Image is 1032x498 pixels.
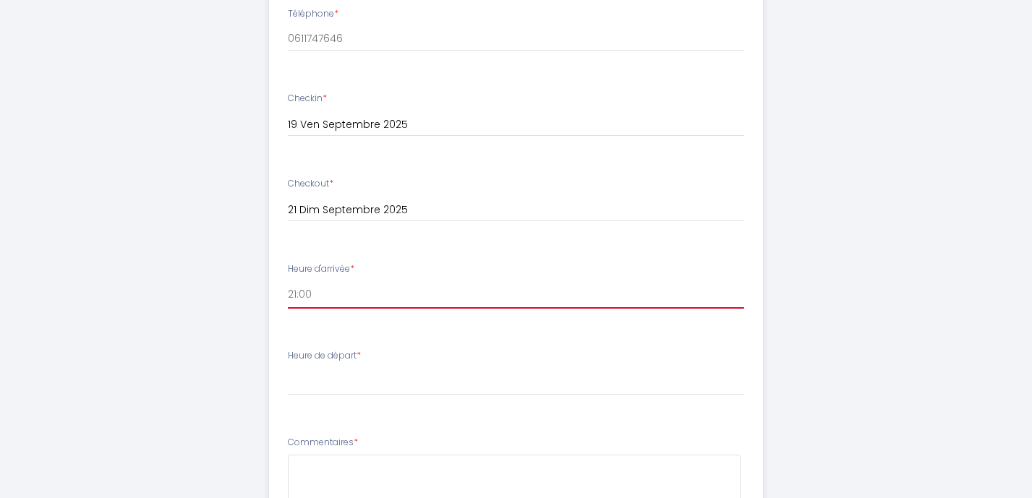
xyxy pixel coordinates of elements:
label: Heure d'arrivée [288,262,354,276]
label: Commentaires [288,436,358,450]
label: Heure de départ [288,349,361,363]
label: Checkin [288,92,327,106]
label: Checkout [288,177,333,191]
label: Téléphone [288,7,338,21]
